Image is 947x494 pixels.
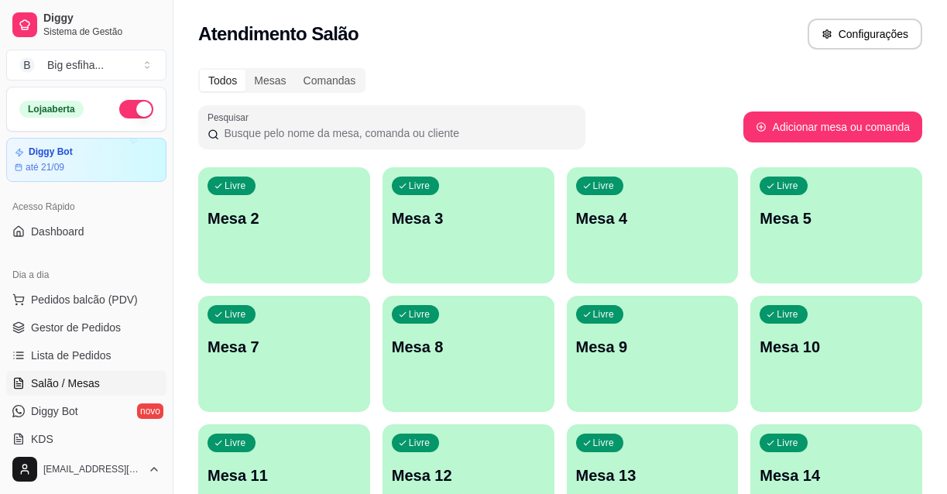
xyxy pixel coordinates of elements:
[200,70,245,91] div: Todos
[208,336,361,358] p: Mesa 7
[31,403,78,419] span: Diggy Bot
[392,336,545,358] p: Mesa 8
[43,12,160,26] span: Diggy
[43,463,142,475] span: [EMAIL_ADDRESS][DOMAIN_NAME]
[409,180,431,192] p: Livre
[392,208,545,229] p: Mesa 3
[576,208,729,229] p: Mesa 4
[392,465,545,486] p: Mesa 12
[777,437,798,449] p: Livre
[208,111,254,124] label: Pesquisar
[198,22,359,46] h2: Atendimento Salão
[295,70,365,91] div: Comandas
[31,320,121,335] span: Gestor de Pedidos
[31,348,112,363] span: Lista de Pedidos
[6,6,166,43] a: DiggySistema de Gestão
[6,343,166,368] a: Lista de Pedidos
[198,167,370,283] button: LivreMesa 2
[6,262,166,287] div: Dia a dia
[43,26,160,38] span: Sistema de Gestão
[119,100,153,118] button: Alterar Status
[31,431,53,447] span: KDS
[225,180,246,192] p: Livre
[208,465,361,486] p: Mesa 11
[225,437,246,449] p: Livre
[19,57,35,73] span: B
[808,19,922,50] button: Configurações
[409,308,431,321] p: Livre
[6,50,166,81] button: Select a team
[576,465,729,486] p: Mesa 13
[750,296,922,412] button: LivreMesa 10
[6,451,166,488] button: [EMAIL_ADDRESS][DOMAIN_NAME]
[750,167,922,283] button: LivreMesa 5
[26,161,64,173] article: até 21/09
[6,315,166,340] a: Gestor de Pedidos
[31,376,100,391] span: Salão / Mesas
[198,296,370,412] button: LivreMesa 7
[29,146,73,158] article: Diggy Bot
[409,437,431,449] p: Livre
[760,336,913,358] p: Mesa 10
[19,101,84,118] div: Loja aberta
[6,427,166,451] a: KDS
[208,208,361,229] p: Mesa 2
[6,287,166,312] button: Pedidos balcão (PDV)
[6,399,166,424] a: Diggy Botnovo
[47,57,104,73] div: Big esfiha ...
[593,437,615,449] p: Livre
[6,219,166,244] a: Dashboard
[383,167,554,283] button: LivreMesa 3
[567,167,739,283] button: LivreMesa 4
[219,125,576,141] input: Pesquisar
[383,296,554,412] button: LivreMesa 8
[777,180,798,192] p: Livre
[245,70,294,91] div: Mesas
[225,308,246,321] p: Livre
[760,208,913,229] p: Mesa 5
[593,308,615,321] p: Livre
[777,308,798,321] p: Livre
[6,371,166,396] a: Salão / Mesas
[6,138,166,182] a: Diggy Botaté 21/09
[593,180,615,192] p: Livre
[6,194,166,219] div: Acesso Rápido
[31,224,84,239] span: Dashboard
[31,292,138,307] span: Pedidos balcão (PDV)
[567,296,739,412] button: LivreMesa 9
[743,111,922,142] button: Adicionar mesa ou comanda
[576,336,729,358] p: Mesa 9
[760,465,913,486] p: Mesa 14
